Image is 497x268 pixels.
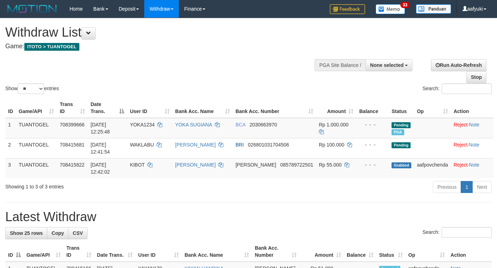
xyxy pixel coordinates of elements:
[236,142,244,148] span: BRI
[252,242,299,262] th: Bank Acc. Number: activate to sort column ascending
[319,162,342,168] span: Rp 55.000
[330,4,365,14] img: Feedback.jpg
[469,162,480,168] a: Note
[88,98,127,118] th: Date Trans.: activate to sort column descending
[376,4,405,14] img: Button%20Memo.svg
[5,227,47,239] a: Show 25 rows
[392,122,411,128] span: Pending
[451,158,493,178] td: ·
[5,118,16,138] td: 1
[175,142,216,148] a: [PERSON_NAME]
[389,98,414,118] th: Status
[127,98,172,118] th: User ID: activate to sort column ascending
[414,98,451,118] th: Op: activate to sort column ascending
[175,162,216,168] a: [PERSON_NAME]
[5,242,24,262] th: ID: activate to sort column descending
[319,142,344,148] span: Rp 100.000
[16,158,57,178] td: TUANTOGEL
[248,142,289,148] span: Copy 026801031704506 to clipboard
[392,129,404,135] span: Marked by aafdream
[414,158,451,178] td: aafpovchenda
[356,98,389,118] th: Balance
[175,122,212,127] a: YOKA SUGIANA
[319,122,348,127] span: Rp 1.000.000
[5,98,16,118] th: ID
[299,242,344,262] th: Amount: activate to sort column ascending
[442,83,492,94] input: Search:
[400,2,410,8] span: 33
[280,162,313,168] span: Copy 085789722501 to clipboard
[431,59,486,71] a: Run Auto-Refresh
[359,161,386,168] div: - - -
[172,98,233,118] th: Bank Acc. Name: activate to sort column ascending
[376,242,406,262] th: Status: activate to sort column ascending
[91,142,110,155] span: [DATE] 12:41:54
[47,227,68,239] a: Copy
[68,227,87,239] a: CSV
[454,162,468,168] a: Reject
[472,181,492,193] a: Next
[392,162,411,168] span: Grabbed
[135,242,182,262] th: User ID: activate to sort column ascending
[423,83,492,94] label: Search:
[51,230,64,236] span: Copy
[442,227,492,238] input: Search:
[91,122,110,135] span: [DATE] 12:25:48
[60,162,84,168] span: 708415822
[416,4,451,14] img: panduan.png
[5,4,59,14] img: MOTION_logo.png
[5,158,16,178] td: 3
[60,122,84,127] span: 708399666
[466,71,486,83] a: Stop
[236,162,276,168] span: [PERSON_NAME]
[5,43,324,50] h4: Game:
[182,242,252,262] th: Bank Acc. Name: activate to sort column ascending
[461,181,473,193] a: 1
[454,122,468,127] a: Reject
[316,98,356,118] th: Amount: activate to sort column ascending
[344,242,376,262] th: Balance: activate to sort column ascending
[16,118,57,138] td: TUANTOGEL
[365,59,412,71] button: None selected
[18,83,44,94] select: Showentries
[392,142,411,148] span: Pending
[406,242,448,262] th: Op: activate to sort column ascending
[315,59,365,71] div: PGA Site Balance /
[233,98,316,118] th: Bank Acc. Number: activate to sort column ascending
[5,180,202,190] div: Showing 1 to 3 of 3 entries
[130,122,154,127] span: YOKA1234
[5,138,16,158] td: 2
[448,242,492,262] th: Action
[451,118,493,138] td: ·
[359,141,386,148] div: - - -
[24,43,79,51] span: ITOTO > TUANTOGEL
[469,142,480,148] a: Note
[130,162,145,168] span: KIBOT
[57,98,87,118] th: Trans ID: activate to sort column ascending
[5,83,59,94] label: Show entries
[249,122,277,127] span: Copy 2030663970 to clipboard
[359,121,386,128] div: - - -
[5,210,492,224] h1: Latest Withdraw
[469,122,480,127] a: Note
[94,242,135,262] th: Date Trans.: activate to sort column ascending
[16,98,57,118] th: Game/API: activate to sort column ascending
[423,227,492,238] label: Search:
[24,242,63,262] th: Game/API: activate to sort column ascending
[60,142,84,148] span: 708415681
[5,25,324,39] h1: Withdraw List
[236,122,246,127] span: BCA
[91,162,110,175] span: [DATE] 12:42:02
[433,181,461,193] a: Previous
[451,138,493,158] td: ·
[63,242,94,262] th: Trans ID: activate to sort column ascending
[454,142,468,148] a: Reject
[16,138,57,158] td: TUANTOGEL
[10,230,43,236] span: Show 25 rows
[370,62,404,68] span: None selected
[451,98,493,118] th: Action
[130,142,154,148] span: WAKLABU
[73,230,83,236] span: CSV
